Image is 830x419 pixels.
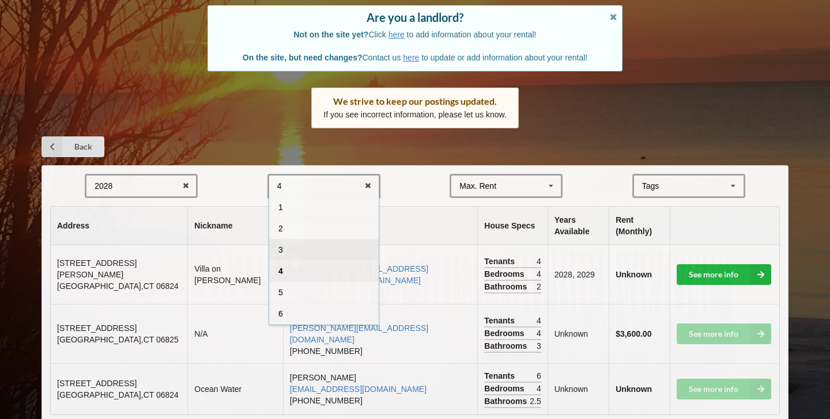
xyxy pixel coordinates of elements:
[537,268,541,280] span: 4
[323,96,507,107] div: We strive to keep our postings updated.
[283,363,478,414] td: [PERSON_NAME] [PHONE_NUMBER]
[278,309,283,318] span: 6
[278,288,283,297] span: 5
[548,245,609,304] td: 2028, 2029
[530,395,541,407] span: 2.5
[57,390,179,399] span: [GEOGRAPHIC_DATA] , CT 06824
[537,340,541,352] span: 3
[537,327,541,339] span: 4
[616,270,652,279] b: Unknown
[616,329,651,338] b: $3,600.00
[537,370,541,382] span: 6
[57,258,137,279] span: [STREET_ADDRESS][PERSON_NAME]
[283,207,478,245] th: Contact Info.
[484,281,530,292] span: Bathrooms
[484,327,527,339] span: Bedrooms
[290,384,427,394] a: [EMAIL_ADDRESS][DOMAIN_NAME]
[278,203,283,212] span: 1
[243,53,363,62] b: On the site, but need changes?
[187,207,283,245] th: Nickname
[41,136,104,157] a: Back
[609,207,669,245] th: Rent (Monthly)
[277,182,282,190] div: 4
[278,224,283,233] span: 2
[484,383,527,394] span: Bedrooms
[243,53,587,62] span: Contact us to update or add information about your rental!
[57,323,137,333] span: [STREET_ADDRESS]
[484,395,530,407] span: Bathrooms
[484,268,527,280] span: Bedrooms
[639,180,676,193] div: Tags
[187,304,283,363] td: N/A
[484,315,518,326] span: Tenants
[484,340,530,352] span: Bathrooms
[484,256,518,267] span: Tenants
[95,182,112,190] div: 2028
[388,30,405,39] a: here
[537,281,541,292] span: 2
[283,304,478,363] td: [PERSON_NAME] [PHONE_NUMBER]
[537,315,541,326] span: 4
[57,281,179,291] span: [GEOGRAPHIC_DATA] , CT 06824
[616,384,652,394] b: Unknown
[220,12,610,23] div: Are you a landlord?
[403,53,419,62] a: here
[548,304,609,363] td: Unknown
[548,207,609,245] th: Years Available
[294,30,537,39] span: Click to add information about your rental!
[677,264,771,285] a: See more info
[57,379,137,388] span: [STREET_ADDRESS]
[57,335,179,344] span: [GEOGRAPHIC_DATA] , CT 06825
[537,256,541,267] span: 4
[459,182,496,190] div: Max. Rent
[187,245,283,304] td: Villa on [PERSON_NAME]
[187,363,283,414] td: Ocean Water
[278,266,283,276] span: 4
[484,370,518,382] span: Tenants
[278,245,283,254] span: 3
[294,30,369,39] b: Not on the site yet?
[548,363,609,414] td: Unknown
[477,207,547,245] th: House Specs
[283,245,478,304] td: [PERSON_NAME] [PHONE_NUMBER]
[323,109,507,120] p: If you see incorrect information, please let us know.
[51,207,187,245] th: Address
[537,383,541,394] span: 4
